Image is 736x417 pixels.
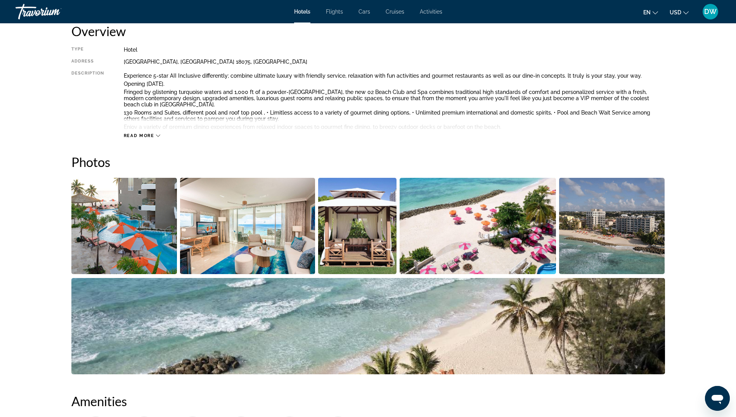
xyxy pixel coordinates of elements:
[124,47,665,53] div: Hotel
[559,177,665,275] button: Open full-screen image slider
[124,89,665,108] p: Fringed by glistening turquoise waters and 1,000 ft of a powder-[GEOGRAPHIC_DATA], the new 02 Bea...
[71,154,665,170] h2: Photos
[180,177,315,275] button: Open full-screen image slider
[420,9,442,15] a: Activities
[704,8,717,16] span: DW
[71,71,104,129] div: Description
[124,133,154,138] span: Read more
[124,59,665,65] div: [GEOGRAPHIC_DATA], [GEOGRAPHIC_DATA] 18075, [GEOGRAPHIC_DATA]
[670,7,689,18] button: Change currency
[71,177,177,275] button: Open full-screen image slider
[700,3,720,20] button: User Menu
[326,9,343,15] a: Flights
[643,9,651,16] span: en
[124,73,665,79] p: Experience 5-star AII Inclusive differently; combine ultimate luxury with friendly service, relax...
[705,386,730,411] iframe: Button to launch messaging window
[71,393,665,409] h2: Amenities
[358,9,370,15] a: Cars
[670,9,681,16] span: USD
[71,278,665,375] button: Open full-screen image slider
[71,59,104,65] div: Address
[386,9,404,15] a: Cruises
[318,177,397,275] button: Open full-screen image slider
[124,133,161,139] button: Read more
[124,81,665,87] p: Opening [DATE].
[16,2,93,22] a: Travorium
[294,9,310,15] a: Hotels
[71,47,104,53] div: Type
[124,109,665,122] p: 130 Rooms and Suites, different pool and roof top pool , • Limitless access to a variety of gourm...
[400,177,556,275] button: Open full-screen image slider
[643,7,658,18] button: Change language
[71,23,665,39] h2: Overview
